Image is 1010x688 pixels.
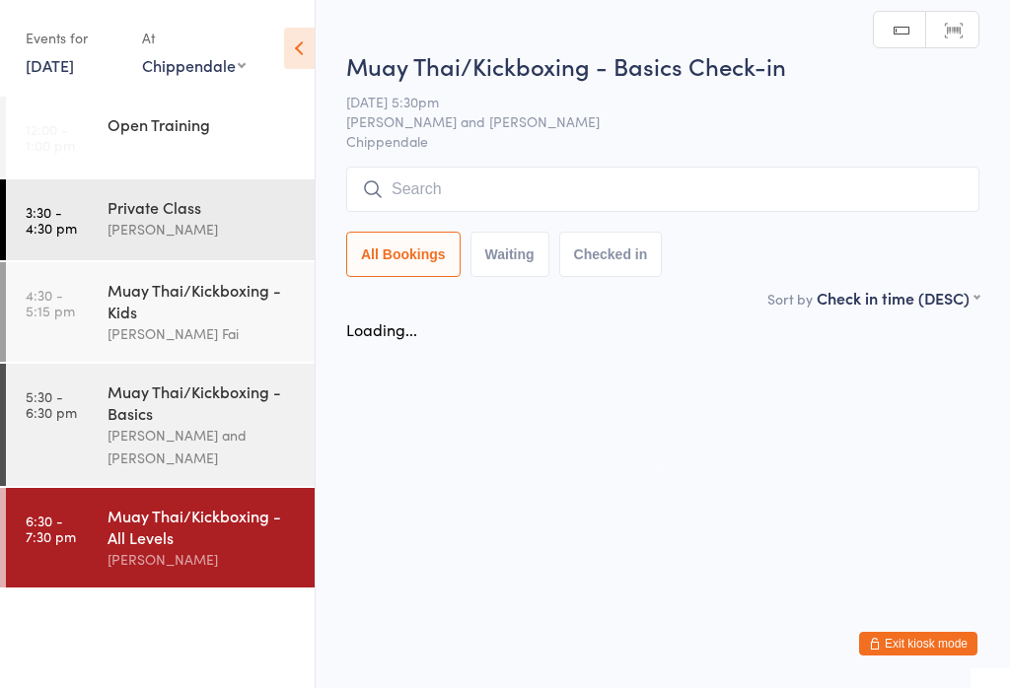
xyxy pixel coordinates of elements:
span: [PERSON_NAME] and [PERSON_NAME] [346,111,949,131]
button: All Bookings [346,232,461,277]
div: [PERSON_NAME] [108,548,298,571]
div: [PERSON_NAME] Fai [108,322,298,345]
button: Exit kiosk mode [859,632,977,655]
label: Sort by [767,289,813,309]
a: 6:30 -7:30 pmMuay Thai/Kickboxing - All Levels[PERSON_NAME] [6,488,315,587]
time: 6:30 - 7:30 pm [26,513,76,544]
div: At [142,22,246,54]
time: 3:30 - 4:30 pm [26,204,77,236]
h2: Muay Thai/Kickboxing - Basics Check-in [346,49,979,82]
a: 3:30 -4:30 pmPrivate Class[PERSON_NAME] [6,179,315,260]
div: Loading... [346,318,417,340]
button: Waiting [470,232,549,277]
time: 4:30 - 5:15 pm [26,287,75,318]
div: Events for [26,22,122,54]
a: 4:30 -5:15 pmMuay Thai/Kickboxing - Kids[PERSON_NAME] Fai [6,262,315,362]
div: Open Training [108,113,298,135]
span: [DATE] 5:30pm [346,92,949,111]
div: Muay Thai/Kickboxing - Basics [108,380,298,424]
a: 12:00 -1:00 pmOpen Training [6,97,315,177]
button: Checked in [559,232,663,277]
div: [PERSON_NAME] and [PERSON_NAME] [108,424,298,469]
div: Muay Thai/Kickboxing - All Levels [108,505,298,548]
time: 12:00 - 1:00 pm [26,121,75,153]
div: [PERSON_NAME] [108,218,298,241]
div: Check in time (DESC) [817,287,979,309]
a: 5:30 -6:30 pmMuay Thai/Kickboxing - Basics[PERSON_NAME] and [PERSON_NAME] [6,364,315,486]
input: Search [346,167,979,212]
a: [DATE] [26,54,74,76]
div: Private Class [108,196,298,218]
time: 5:30 - 6:30 pm [26,388,77,420]
span: Chippendale [346,131,979,151]
div: Chippendale [142,54,246,76]
div: Muay Thai/Kickboxing - Kids [108,279,298,322]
